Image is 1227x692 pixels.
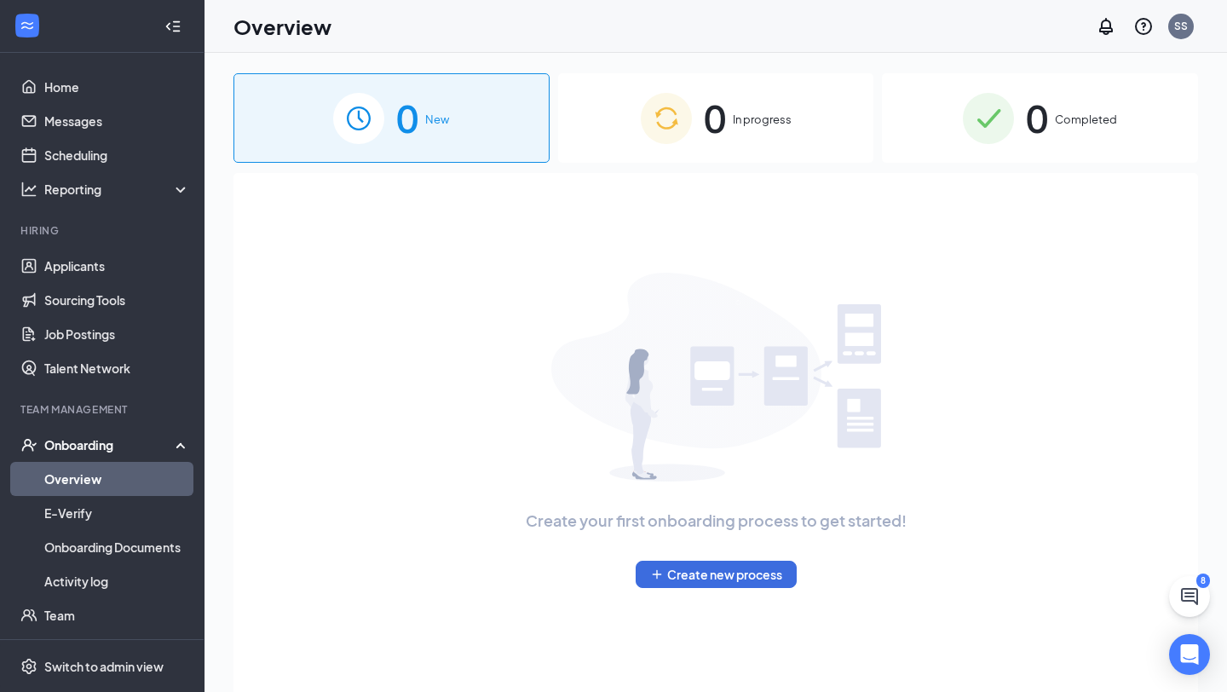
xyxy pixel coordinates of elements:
div: Switch to admin view [44,658,164,675]
a: Messages [44,104,190,138]
div: Team Management [20,402,187,417]
svg: WorkstreamLogo [19,17,36,34]
h1: Overview [233,12,331,41]
span: Create your first onboarding process to get started! [526,509,907,533]
button: PlusCreate new process [636,561,797,588]
a: DocumentsCrown [44,632,190,666]
svg: Notifications [1096,16,1116,37]
span: 0 [1026,89,1048,147]
a: Applicants [44,249,190,283]
span: 0 [396,89,418,147]
svg: Analysis [20,181,37,198]
svg: Settings [20,658,37,675]
span: In progress [733,111,792,128]
div: Hiring [20,223,187,238]
span: New [425,111,449,128]
button: ChatActive [1169,576,1210,617]
svg: ChatActive [1179,586,1200,607]
a: E-Verify [44,496,190,530]
div: Reporting [44,181,191,198]
svg: Collapse [164,18,181,35]
a: Onboarding Documents [44,530,190,564]
a: Team [44,598,190,632]
span: 0 [704,89,726,147]
div: Open Intercom Messenger [1169,634,1210,675]
a: Job Postings [44,317,190,351]
a: Overview [44,462,190,496]
a: Scheduling [44,138,190,172]
div: SS [1174,19,1188,33]
svg: UserCheck [20,436,37,453]
a: Activity log [44,564,190,598]
a: Sourcing Tools [44,283,190,317]
svg: Plus [650,568,664,581]
a: Talent Network [44,351,190,385]
a: Home [44,70,190,104]
svg: QuestionInfo [1133,16,1154,37]
div: Onboarding [44,436,176,453]
span: Completed [1055,111,1117,128]
div: 8 [1196,574,1210,588]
